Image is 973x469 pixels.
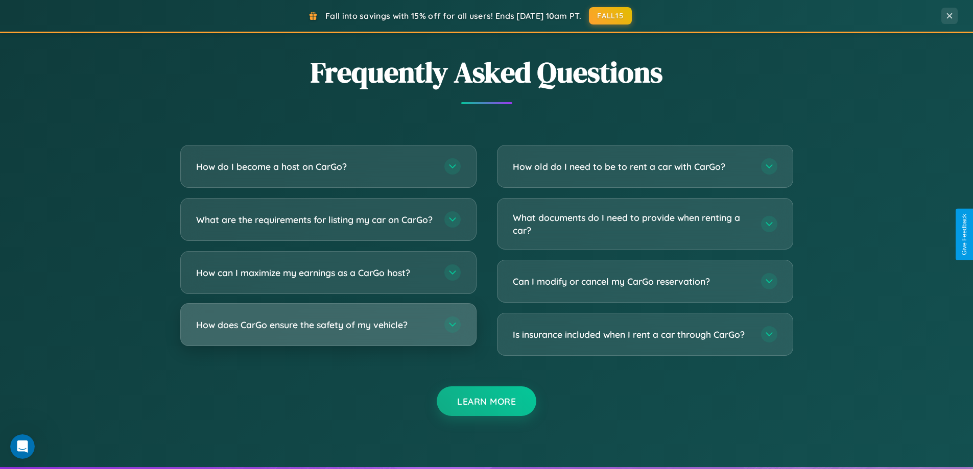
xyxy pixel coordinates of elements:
[196,213,434,226] h3: What are the requirements for listing my car on CarGo?
[513,211,751,236] h3: What documents do I need to provide when renting a car?
[196,318,434,331] h3: How does CarGo ensure the safety of my vehicle?
[589,7,632,24] button: FALL15
[196,266,434,279] h3: How can I maximize my earnings as a CarGo host?
[10,434,35,459] iframe: Intercom live chat
[961,214,968,255] div: Give Feedback
[196,160,434,173] h3: How do I become a host on CarGo?
[513,160,751,173] h3: How old do I need to be to rent a car with CarGo?
[513,328,751,341] h3: Is insurance included when I rent a car through CarGo?
[325,11,581,21] span: Fall into savings with 15% off for all users! Ends [DATE] 10am PT.
[513,275,751,288] h3: Can I modify or cancel my CarGo reservation?
[437,386,536,416] button: Learn More
[180,53,793,92] h2: Frequently Asked Questions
